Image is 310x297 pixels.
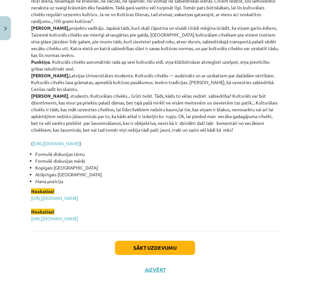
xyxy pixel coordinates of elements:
[35,178,279,185] li: Mana pozīcija
[31,72,69,78] strong: [PERSON_NAME],
[35,151,279,158] li: Formulē diskusijas tēmu
[31,209,54,214] span: Noskaties!
[31,25,69,31] strong: [PERSON_NAME],
[31,188,54,194] span: Noskaties!
[35,171,279,178] li: Atšķirīgais [GEOGRAPHIC_DATA]
[35,158,279,164] li: Formulē diskusijas mērķi
[31,59,50,65] strong: Punktiņa
[33,140,80,146] a: [URL][DOMAIN_NAME]
[4,27,7,31] img: icon-close-lesson-0947bae3869378f0d4975bcd49f059093ad1ed9edebbc8119c70593378902aed.svg
[115,241,195,255] button: Sākt uzdevumu
[143,267,167,273] button: Aizvērt
[35,164,279,171] li: Kopīgais [GEOGRAPHIC_DATA]
[31,195,78,201] a: [URL][DOMAIN_NAME]
[31,93,68,99] strong: [PERSON_NAME]
[31,215,78,221] a: [URL][DOMAIN_NAME]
